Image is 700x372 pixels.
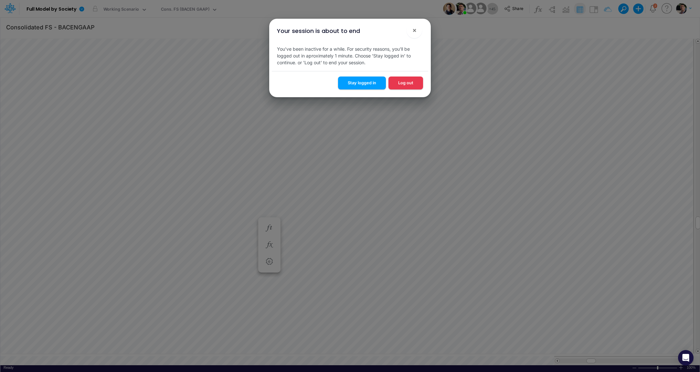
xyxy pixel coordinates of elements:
[277,26,360,35] div: Your session is about to end
[272,40,428,71] div: You've been inactive for a while. For security reasons, you'll be logged out in aproximately 1 mi...
[412,26,417,34] span: ×
[678,350,694,366] div: Open Intercom Messenger
[388,77,423,89] button: Log out
[407,23,422,38] button: Close
[338,77,386,89] button: Stay logged in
